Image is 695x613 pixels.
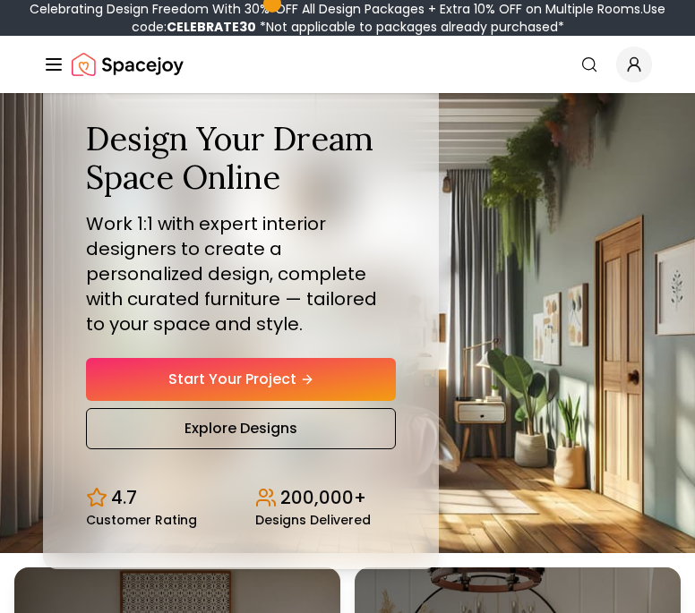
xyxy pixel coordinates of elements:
p: 4.7 [111,485,137,510]
nav: Global [43,36,652,93]
small: Customer Rating [86,514,197,526]
p: 200,000+ [280,485,366,510]
a: Spacejoy [72,47,184,82]
img: Spacejoy Logo [72,47,184,82]
b: CELEBRATE30 [167,18,256,36]
a: Explore Designs [86,408,396,449]
p: Work 1:1 with expert interior designers to create a personalized design, complete with curated fu... [86,211,396,336]
span: *Not applicable to packages already purchased* [256,18,564,36]
h1: Design Your Dream Space Online [86,120,396,197]
small: Designs Delivered [255,514,371,526]
a: Start Your Project [86,358,396,401]
div: Design stats [86,471,396,526]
